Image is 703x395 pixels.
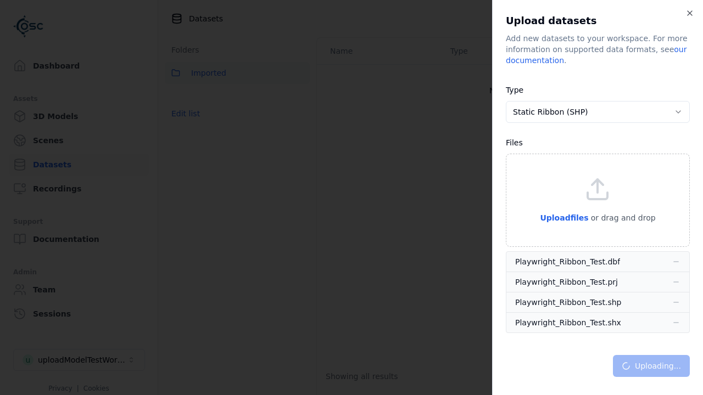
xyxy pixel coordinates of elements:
[515,297,621,308] div: Playwright_Ribbon_Test.shp
[515,256,620,267] div: Playwright_Ribbon_Test.dbf
[506,33,690,66] div: Add new datasets to your workspace. For more information on supported data formats, see .
[515,317,621,328] div: Playwright_Ribbon_Test.shx
[506,138,523,147] label: Files
[589,211,656,224] p: or drag and drop
[506,86,523,94] label: Type
[515,276,618,287] div: Playwright_Ribbon_Test.prj
[540,213,588,222] span: Upload files
[506,13,690,29] h2: Upload datasets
